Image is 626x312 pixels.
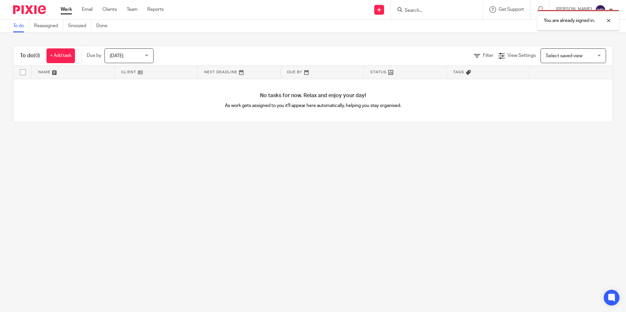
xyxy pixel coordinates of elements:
[34,20,63,32] a: Reassigned
[61,6,72,13] a: Work
[34,53,40,58] span: (0)
[507,53,536,58] span: View Settings
[82,6,93,13] a: Email
[483,53,493,58] span: Filter
[595,5,606,15] img: svg%3E
[13,92,613,99] h4: No tasks for now. Relax and enjoy your day!
[96,20,112,32] a: Done
[110,54,123,58] span: [DATE]
[147,6,164,13] a: Reports
[546,54,582,58] span: Select saved view
[87,52,101,59] p: Due by
[544,17,595,24] p: You are already signed in.
[453,70,464,74] span: Tags
[20,52,40,59] h1: To do
[102,6,117,13] a: Clients
[13,20,29,32] a: To do
[163,102,463,109] p: As work gets assigned to you it'll appear here automatically, helping you stay organised.
[127,6,138,13] a: Team
[68,20,91,32] a: Snoozed
[13,5,46,14] img: Pixie
[46,48,75,63] a: + Add task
